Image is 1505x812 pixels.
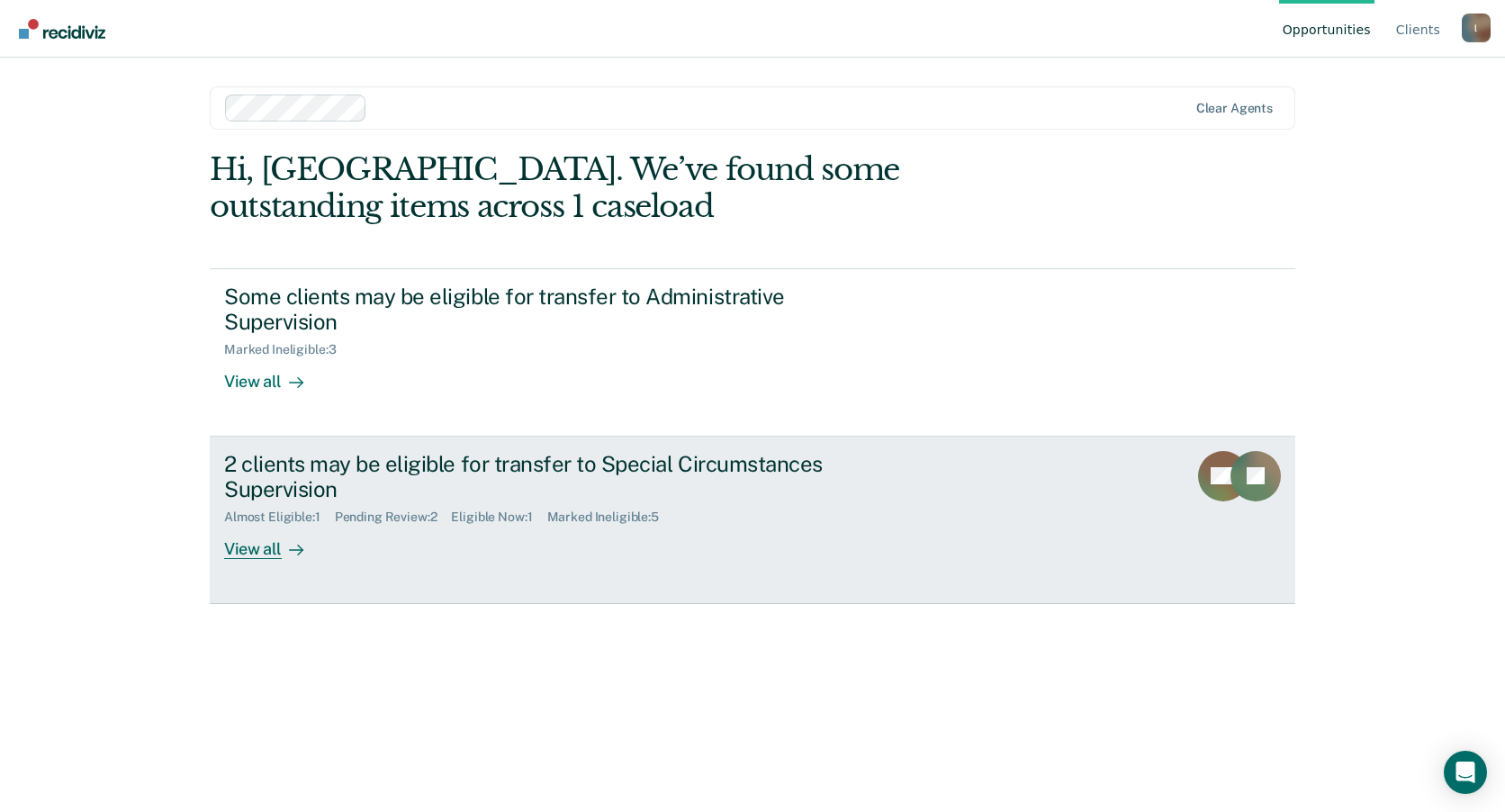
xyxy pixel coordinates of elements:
div: Some clients may be eligible for transfer to Administrative Supervision [224,284,856,336]
div: Marked Ineligible : 3 [224,342,350,357]
div: Pending Review : 2 [335,510,452,525]
div: Marked Ineligible : 5 [547,510,673,525]
a: 2 clients may be eligible for transfer to Special Circumstances SupervisionAlmost Eligible:1Pendi... [210,437,1295,604]
div: Eligible Now : 1 [451,510,546,525]
div: Almost Eligible : 1 [224,510,335,525]
div: View all [224,357,325,392]
button: Profile dropdown button [1462,14,1491,42]
div: View all [224,525,325,560]
div: Hi, [GEOGRAPHIC_DATA]. We’ve found some outstanding items across 1 caseload [210,151,1078,225]
div: 2 clients may be eligible for transfer to Special Circumstances Supervision [224,451,856,503]
img: Recidiviz [19,19,105,39]
div: Open Intercom Messenger [1444,751,1487,794]
div: l [1462,14,1491,42]
div: Clear agents [1196,101,1273,116]
a: Some clients may be eligible for transfer to Administrative SupervisionMarked Ineligible:3View all [210,268,1295,437]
